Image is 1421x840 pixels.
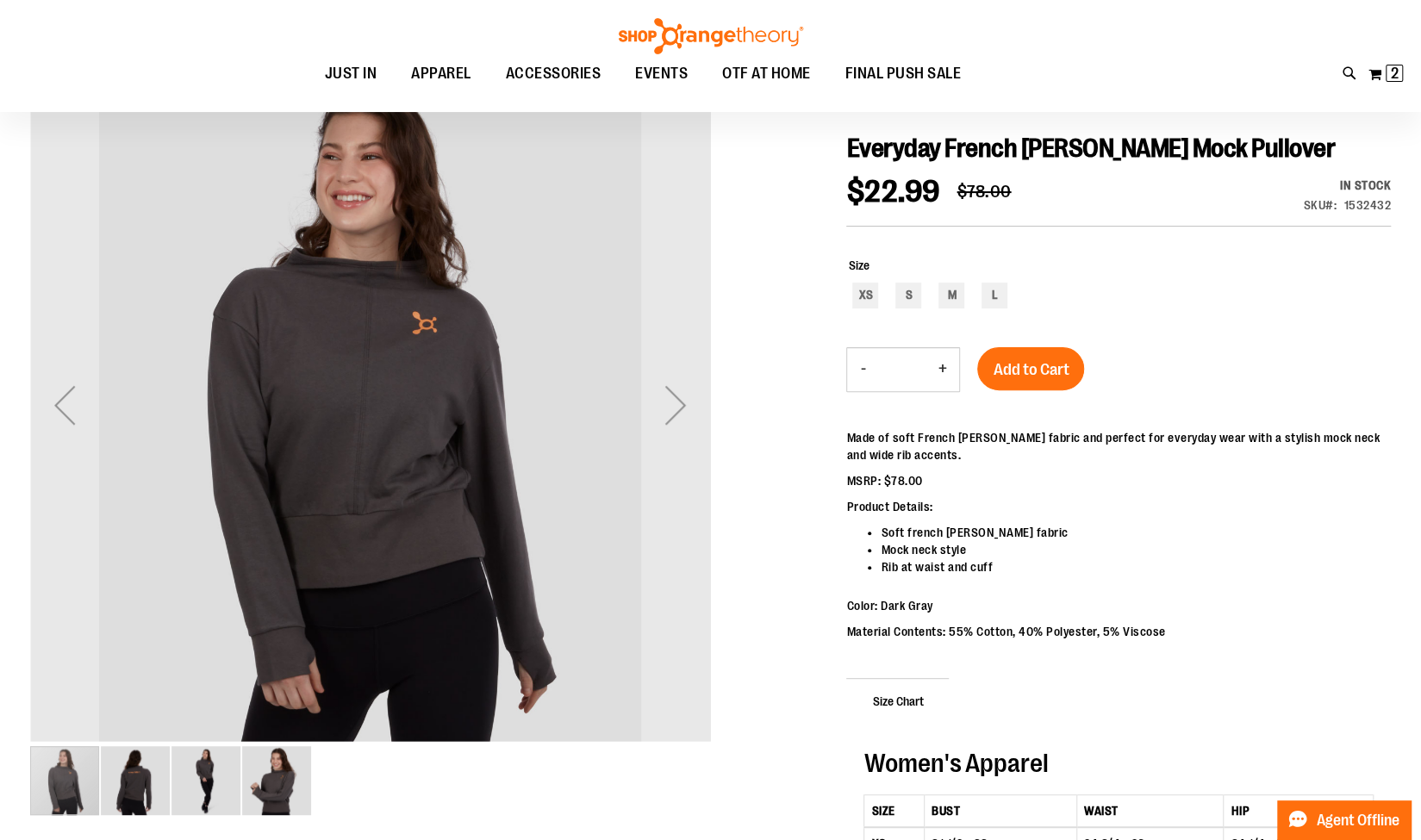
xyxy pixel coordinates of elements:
button: Add to Cart [977,347,1084,390]
span: Agent Offline [1317,812,1399,829]
div: image 2 of 4 [101,744,171,817]
th: HIP [1224,794,1374,827]
li: Mock neck style [881,541,1391,558]
span: EVENTS [635,54,688,93]
p: Product Details: [846,498,1391,515]
div: image 4 of 4 [242,744,311,817]
span: $78.00 [957,182,1011,202]
div: carousel [30,65,711,817]
p: Material Contents: 55% Cotton, 40% Polyester, 5% Viscose [846,623,1391,640]
img: Shop Orangetheory [616,18,806,54]
span: ACCESSORIES [506,54,601,93]
p: Color: Dark Gray [846,597,1391,614]
span: OTF AT HOME [722,54,811,93]
span: Everyday French [PERSON_NAME] Mock Pullover [846,134,1335,163]
div: Product image for Everyday French Terry Crop Mock Pullover [30,65,710,744]
button: Increase product quantity [925,348,959,391]
strong: SKU [1304,198,1337,212]
div: image 3 of 4 [171,744,242,817]
div: S [895,283,921,308]
li: Rib at waist and cuff [881,558,1391,576]
li: Soft french [PERSON_NAME] fabric [881,524,1391,541]
p: Made of soft French [PERSON_NAME] fabric and perfect for everyday wear with a stylish mock neck a... [846,429,1391,464]
div: Availability [1304,177,1392,194]
div: In stock [1304,177,1392,194]
p: MSRP: $78.00 [846,472,1391,489]
img: Alternate image #3 for 1532432 [242,746,311,815]
span: Size Chart [846,678,949,723]
div: M [938,283,964,308]
img: Product image for Everyday French Terry Crop Mock Pullover [30,61,710,741]
div: Previous [30,65,99,744]
div: 1532432 [1344,196,1392,214]
span: Size [848,258,869,272]
div: Next [641,65,710,744]
span: Add to Cart [993,360,1069,379]
span: FINAL PUSH SALE [845,54,962,93]
div: XS [852,283,878,308]
img: Alternate image #2 for 1532432 [171,746,240,815]
input: Product quantity [878,349,925,390]
img: Alternate image #1 for 1532432 [101,746,170,815]
span: $22.99 [846,174,939,209]
button: Decrease product quantity [847,348,878,391]
th: BUST [925,794,1077,827]
button: Agent Offline [1277,800,1411,840]
h2: Women's Apparel [863,750,1374,777]
div: image 1 of 4 [30,744,101,817]
th: WAIST [1076,794,1223,827]
span: JUST IN [325,54,377,93]
span: 2 [1391,65,1399,82]
th: SIZE [864,794,925,827]
span: APPAREL [411,54,471,93]
div: L [982,283,1007,308]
